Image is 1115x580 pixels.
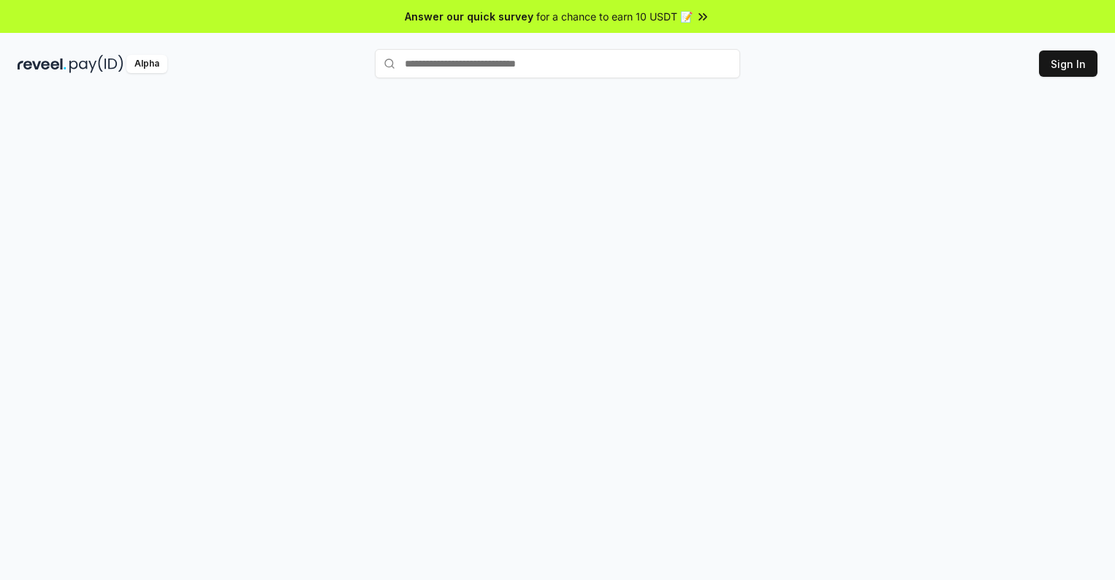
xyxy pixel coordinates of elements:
[69,55,123,73] img: pay_id
[536,9,693,24] span: for a chance to earn 10 USDT 📝
[126,55,167,73] div: Alpha
[405,9,533,24] span: Answer our quick survey
[18,55,66,73] img: reveel_dark
[1039,50,1097,77] button: Sign In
